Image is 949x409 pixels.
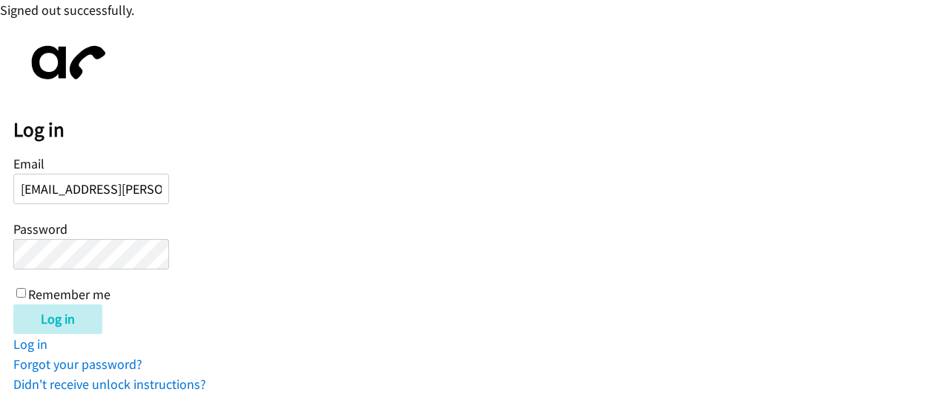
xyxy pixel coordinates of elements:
a: Forgot your password? [13,356,142,373]
a: Log in [13,336,47,353]
label: Password [13,220,67,238]
a: Didn't receive unlock instructions? [13,376,206,393]
img: aphone-8a226864a2ddd6a5e75d1ebefc011f4aa8f32683c2d82f3fb0802fe031f96514.svg [13,33,117,92]
input: Log in [13,304,102,334]
label: Remember me [28,286,110,303]
h2: Log in [13,117,949,143]
label: Email [13,155,44,172]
